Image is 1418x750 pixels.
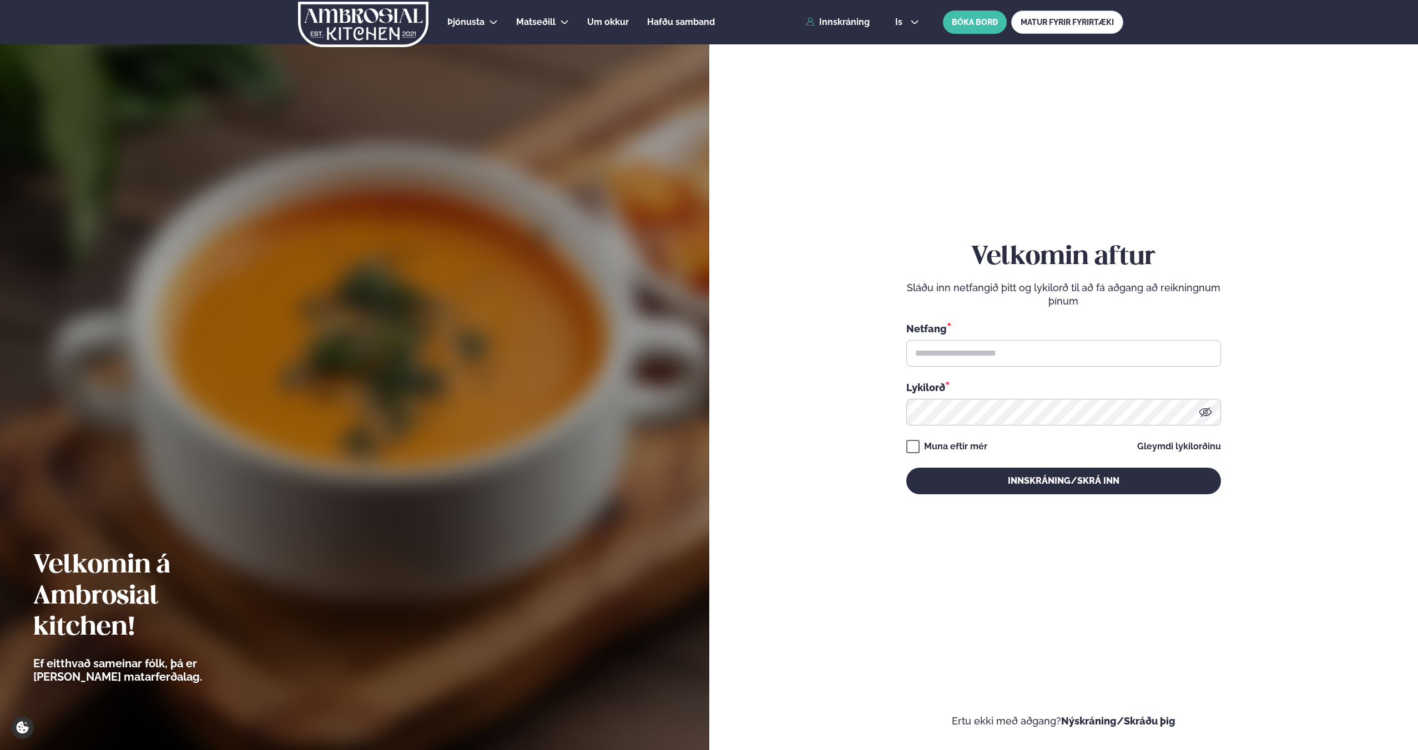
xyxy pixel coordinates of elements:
a: Þjónusta [447,16,485,29]
span: Þjónusta [447,17,485,27]
h2: Velkomin á Ambrosial kitchen! [33,550,264,643]
p: Ef eitthvað sameinar fólk, þá er [PERSON_NAME] matarferðalag. [33,657,264,683]
button: BÓKA BORÐ [943,11,1007,34]
div: Netfang [906,321,1221,336]
div: Lykilorð [906,380,1221,394]
p: Ertu ekki með aðgang? [743,714,1385,728]
a: MATUR FYRIR FYRIRTÆKI [1011,11,1123,34]
p: Sláðu inn netfangið þitt og lykilorð til að fá aðgang að reikningnum þínum [906,281,1221,308]
a: Innskráning [806,17,870,27]
a: Nýskráning/Skráðu þig [1061,715,1175,727]
button: is [886,18,928,27]
span: Matseðill [516,17,556,27]
button: Innskráning/Skrá inn [906,468,1221,494]
span: Hafðu samband [647,17,715,27]
a: Cookie settings [11,716,34,739]
a: Um okkur [587,16,629,29]
a: Hafðu samband [647,16,715,29]
h2: Velkomin aftur [906,242,1221,273]
span: is [895,18,906,27]
img: logo [297,2,430,47]
span: Um okkur [587,17,629,27]
a: Matseðill [516,16,556,29]
a: Gleymdi lykilorðinu [1137,442,1221,451]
